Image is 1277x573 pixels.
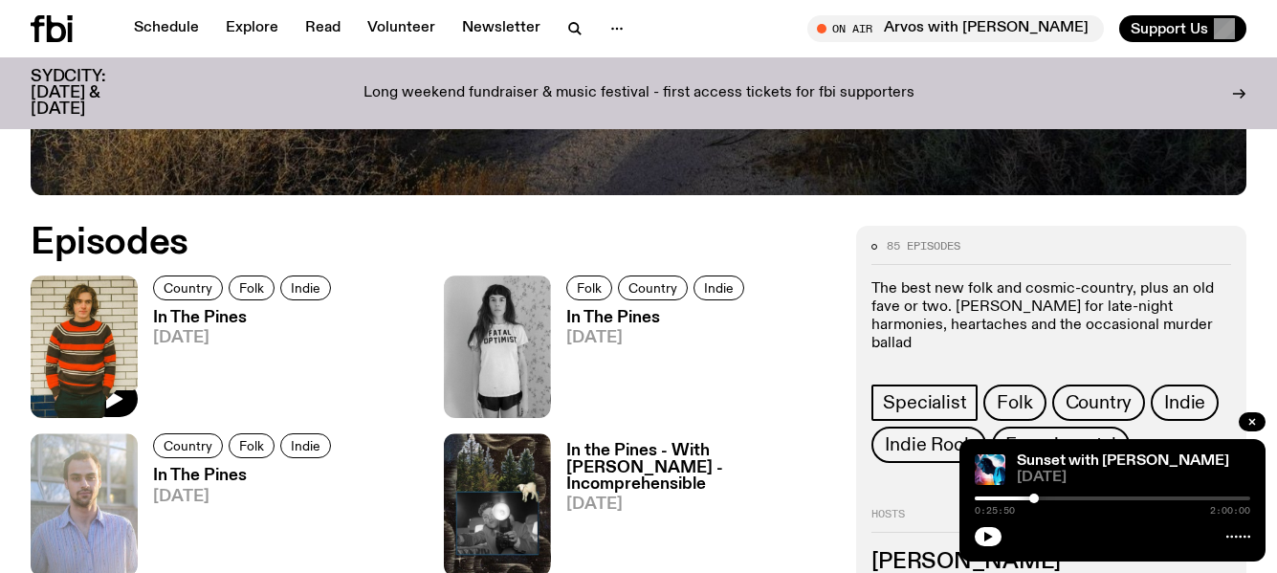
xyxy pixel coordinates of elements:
span: Experimental [1005,434,1116,455]
a: Indie [694,275,744,300]
span: Specialist [883,392,966,413]
span: 85 episodes [887,241,960,252]
a: Folk [566,275,612,300]
span: Country [628,280,677,295]
p: Long weekend fundraiser & music festival - first access tickets for fbi supporters [363,85,914,102]
h3: [PERSON_NAME] [871,552,1231,573]
a: In The Pines[DATE] [138,310,337,418]
span: 0:25:50 [975,506,1015,516]
a: Volunteer [356,15,447,42]
span: Indie [291,439,320,453]
a: In The Pines[DATE] [551,310,750,418]
span: [DATE] [566,330,750,346]
span: Indie Rock [885,434,973,455]
a: Country [1052,385,1146,421]
span: [DATE] [153,330,337,346]
h3: In The Pines [153,468,337,484]
button: Support Us [1119,15,1246,42]
a: Indie [280,275,331,300]
h3: In The Pines [566,310,750,326]
span: Country [164,280,212,295]
span: [DATE] [1017,471,1250,485]
a: Specialist [871,385,978,421]
span: [DATE] [153,489,337,505]
a: Schedule [122,15,210,42]
h3: In The Pines [153,310,337,326]
a: Folk [229,275,275,300]
a: Indie [280,433,331,458]
a: Indie [1151,385,1219,421]
a: Experimental [992,427,1130,463]
span: [DATE] [566,496,834,513]
span: Country [164,439,212,453]
h2: Hosts [871,509,1231,532]
a: Country [153,275,223,300]
span: Folk [239,280,264,295]
h3: In the Pines - With [PERSON_NAME] - Incomprehensible [566,443,834,492]
a: Read [294,15,352,42]
img: Simon Caldwell stands side on, looking downwards. He has headphones on. Behind him is a brightly ... [975,454,1005,485]
button: On AirArvos with [PERSON_NAME] [807,15,1104,42]
h3: SYDCITY: [DATE] & [DATE] [31,69,153,118]
span: Folk [577,280,602,295]
span: Indie [704,280,734,295]
h2: Episodes [31,226,833,260]
a: Country [618,275,688,300]
a: Folk [983,385,1046,421]
span: Indie [291,280,320,295]
a: Explore [214,15,290,42]
span: Support Us [1131,20,1208,37]
a: Newsletter [451,15,552,42]
p: The best new folk and cosmic-country, plus an old fave or two. [PERSON_NAME] for late-night harmo... [871,280,1231,354]
a: Sunset with [PERSON_NAME] [1017,453,1229,469]
a: Country [153,433,223,458]
a: Indie Rock [871,427,986,463]
span: Folk [239,439,264,453]
span: Folk [997,392,1032,413]
span: 2:00:00 [1210,506,1250,516]
span: Indie [1164,392,1205,413]
a: Folk [229,433,275,458]
span: Country [1066,392,1133,413]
